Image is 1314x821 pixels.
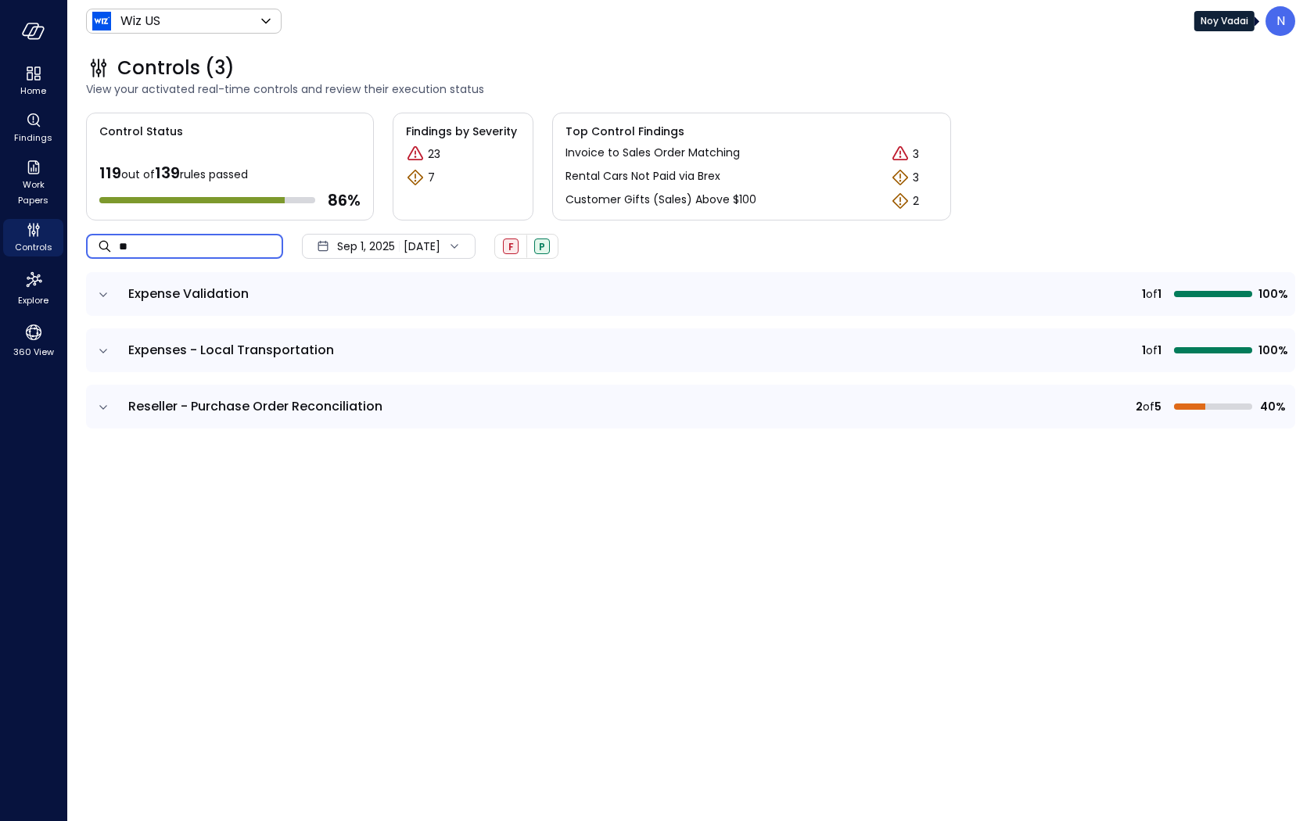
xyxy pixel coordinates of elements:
p: 23 [428,146,440,163]
div: Critical [891,145,910,163]
img: Icon [92,12,111,30]
p: Customer Gifts (Sales) Above $100 [565,192,756,208]
a: Customer Gifts (Sales) Above $100 [565,192,756,210]
span: 5 [1154,398,1161,415]
span: Top Control Findings [565,123,938,140]
span: Explore [18,292,48,308]
span: P [539,240,545,253]
span: 2 [1136,398,1143,415]
button: expand row [95,343,111,359]
span: Expenses - Local Transportation [128,341,334,359]
span: rules passed [180,167,248,182]
div: 360 View [3,319,63,361]
p: 2 [913,193,919,210]
p: 3 [913,170,919,186]
span: Sep 1, 2025 [337,238,395,255]
span: 119 [99,162,121,184]
span: Controls [15,239,52,255]
a: Rental Cars Not Paid via Brex [565,168,720,187]
div: Noy Vadai [1266,6,1295,36]
div: Critical [406,145,425,163]
span: 1 [1142,342,1146,359]
div: Findings [3,109,63,147]
span: 360 View [13,344,54,360]
p: 7 [428,170,435,186]
span: Findings [14,130,52,145]
span: 1 [1142,285,1146,303]
span: 86 % [328,190,361,210]
span: 1 [1158,342,1161,359]
span: 40% [1258,398,1286,415]
div: Noy Vadai [1194,11,1255,31]
div: Home [3,63,63,100]
span: Controls (3) [117,56,235,81]
span: F [508,240,514,253]
div: Warning [891,192,910,210]
span: View your activated real-time controls and review their execution status [86,81,1295,98]
span: 100% [1258,342,1286,359]
p: N [1276,12,1285,30]
div: Warning [406,168,425,187]
span: out of [121,167,155,182]
div: Warning [891,168,910,187]
p: Wiz US [120,12,160,30]
p: Invoice to Sales Order Matching [565,145,740,161]
div: Explore [3,266,63,310]
span: Work Papers [9,177,57,208]
p: 3 [913,146,919,163]
span: Home [20,83,46,99]
div: Work Papers [3,156,63,210]
div: Controls [3,219,63,256]
span: Expense Validation [128,285,249,303]
span: Reseller - Purchase Order Reconciliation [128,397,382,415]
span: 100% [1258,285,1286,303]
span: of [1146,342,1158,359]
span: 139 [155,162,180,184]
span: Findings by Severity [406,123,520,140]
div: Failed [503,238,519,254]
span: of [1143,398,1154,415]
p: Rental Cars Not Paid via Brex [565,168,720,185]
span: Control Status [87,113,183,140]
button: expand row [95,400,111,415]
a: Invoice to Sales Order Matching [565,145,740,163]
span: 1 [1158,285,1161,303]
span: of [1146,285,1158,303]
button: expand row [95,287,111,303]
div: Passed [534,238,550,254]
